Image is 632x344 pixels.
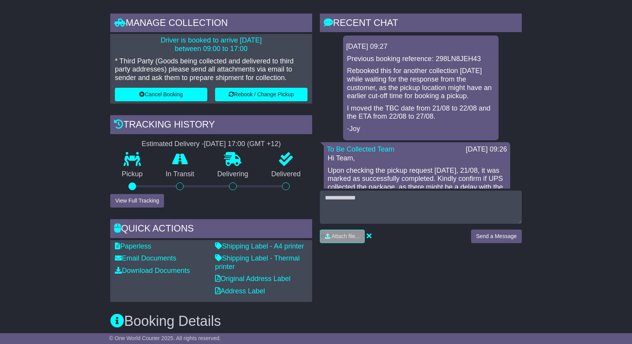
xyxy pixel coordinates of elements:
h3: Booking Details [110,313,522,329]
p: Pickup [110,170,154,179]
button: View Full Tracking [110,194,164,208]
div: [DATE] 09:27 [346,43,495,51]
a: Paperless [115,242,151,250]
a: Original Address Label [215,275,290,283]
div: [DATE] 17:00 (GMT +12) [204,140,281,148]
p: I moved the TBC date from 21/08 to 22/08 and the ETA from 22/08 to 27/08. [347,104,495,121]
button: Cancel Booking [115,88,207,101]
button: Send a Message [471,230,522,243]
p: -Joy [347,125,495,133]
a: Email Documents [115,254,176,262]
p: Hi Team, [328,154,506,163]
p: * Third Party (Goods being collected and delivered to third party addresses) please send all atta... [115,57,307,82]
div: Estimated Delivery - [110,140,312,148]
p: Rebooked this for another collection [DATE] while waiting for the response from the customer, as ... [347,67,495,100]
a: To Be Collected Team [327,145,395,153]
p: Previous booking reference: 298LN8JEH43 [347,55,495,63]
a: Address Label [215,287,265,295]
div: Quick Actions [110,219,312,240]
p: Delivering [206,170,260,179]
p: Driver is booked to arrive [DATE] between 09:00 to 17:00 [115,36,307,53]
div: [DATE] 09:26 [466,145,507,154]
button: Rebook / Change Pickup [215,88,307,101]
span: © One World Courier 2025. All rights reserved. [109,335,221,341]
a: Shipping Label - A4 printer [215,242,304,250]
div: RECENT CHAT [320,14,522,34]
p: Upon checking the pickup request [DATE], 21/08, it was marked as successfully completed. Kindly c... [328,167,506,208]
a: Download Documents [115,267,190,274]
div: Tracking history [110,115,312,136]
div: Manage collection [110,14,312,34]
p: Delivered [260,170,313,179]
p: In Transit [154,170,206,179]
a: Shipping Label - Thermal printer [215,254,300,271]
